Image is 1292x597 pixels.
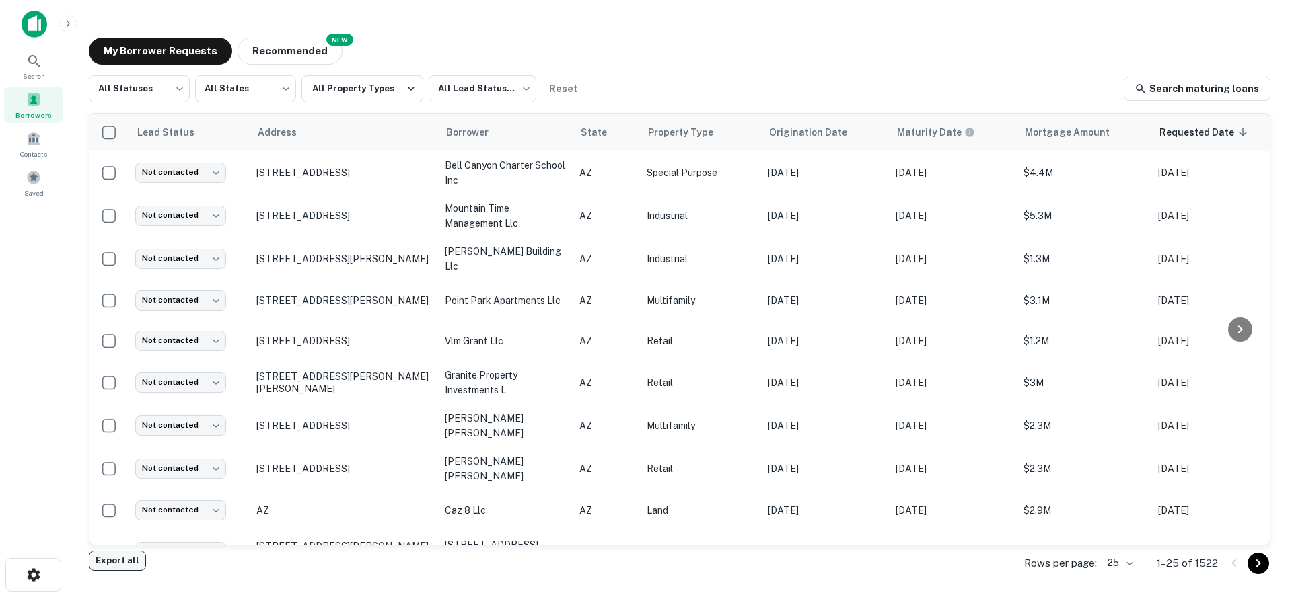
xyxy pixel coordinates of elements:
[761,114,889,151] th: Origination Date
[1157,555,1218,571] p: 1–25 of 1522
[1024,293,1145,308] p: $3.1M
[250,114,438,151] th: Address
[896,251,1010,266] p: [DATE]
[769,124,865,141] span: Origination Date
[256,463,431,475] p: [STREET_ADDRESS]
[896,503,1010,518] p: [DATE]
[579,461,633,476] p: AZ
[647,293,754,308] p: Multifamily
[15,110,52,120] span: Borrowers
[768,461,882,476] p: [DATE]
[135,206,226,225] div: Not contacted
[896,461,1010,476] p: [DATE]
[647,333,754,348] p: Retail
[256,294,431,307] p: [STREET_ADDRESS][PERSON_NAME]
[1025,124,1127,141] span: Mortgage Amount
[1159,124,1252,141] span: Requested Date
[256,370,431,395] p: [STREET_ADDRESS][PERSON_NAME][PERSON_NAME]
[579,251,633,266] p: AZ
[1024,503,1145,518] p: $2.9M
[238,38,343,65] button: Recommended
[647,375,754,390] p: Retail
[445,537,566,567] p: [STREET_ADDRESS][PERSON_NAME] llc
[647,503,754,518] p: Land
[896,165,1010,180] p: [DATE]
[1024,165,1145,180] p: $4.4M
[579,503,633,518] p: AZ
[1024,208,1145,223] p: $5.3M
[896,333,1010,348] p: [DATE]
[640,114,761,151] th: Property Type
[647,545,754,559] p: Industrial
[1158,165,1272,180] p: [DATE]
[445,158,566,188] p: bell canyon charter school inc
[89,71,190,106] div: All Statuses
[301,75,423,102] button: All Property Types
[579,333,633,348] p: AZ
[768,418,882,433] p: [DATE]
[326,34,353,46] div: NEW
[1158,375,1272,390] p: [DATE]
[445,293,566,308] p: point park apartments llc
[1024,418,1145,433] p: $2.3M
[768,545,882,559] p: [DATE]
[542,75,585,102] button: Reset
[1158,251,1272,266] p: [DATE]
[768,251,882,266] p: [DATE]
[579,418,633,433] p: AZ
[768,165,882,180] p: [DATE]
[897,125,962,140] h6: Maturity Date
[4,165,63,201] a: Saved
[579,375,633,390] p: AZ
[135,500,226,520] div: Not contacted
[768,208,882,223] p: [DATE]
[579,293,633,308] p: AZ
[897,125,993,140] span: Maturity dates displayed may be estimated. Please contact the lender for the most accurate maturi...
[896,293,1010,308] p: [DATE]
[445,201,566,231] p: mountain time management llc
[768,375,882,390] p: [DATE]
[889,114,1017,151] th: Maturity dates displayed may be estimated. Please contact the lender for the most accurate maturi...
[4,126,63,162] a: Contacts
[1024,251,1145,266] p: $1.3M
[647,418,754,433] p: Multifamily
[1225,489,1292,554] iframe: Chat Widget
[1158,503,1272,518] p: [DATE]
[446,124,506,141] span: Borrower
[896,418,1010,433] p: [DATE]
[1024,555,1097,571] p: Rows per page:
[4,87,63,123] a: Borrowers
[445,368,566,397] p: granite property investments l
[1158,461,1272,476] p: [DATE]
[579,165,633,180] p: AZ
[89,551,146,571] button: Export all
[897,125,975,140] div: Maturity dates displayed may be estimated. Please contact the lender for the most accurate maturi...
[1102,553,1135,573] div: 25
[135,372,226,392] div: Not contacted
[768,333,882,348] p: [DATE]
[1158,545,1272,559] p: [DATE]
[135,459,226,478] div: Not contacted
[648,124,731,141] span: Property Type
[135,290,226,310] div: Not contacted
[445,411,566,440] p: [PERSON_NAME] [PERSON_NAME]
[1151,114,1279,151] th: Requested Date
[647,461,754,476] p: Retail
[135,331,226,350] div: Not contacted
[1248,553,1269,574] button: Go to next page
[20,149,47,159] span: Contacts
[445,454,566,483] p: [PERSON_NAME] [PERSON_NAME]
[256,335,431,347] p: [STREET_ADDRESS]
[445,244,566,274] p: [PERSON_NAME] building llc
[4,48,63,84] a: Search
[256,504,431,516] p: AZ
[1124,77,1270,101] a: Search maturing loans
[1024,333,1145,348] p: $1.2M
[24,188,44,198] span: Saved
[896,208,1010,223] p: [DATE]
